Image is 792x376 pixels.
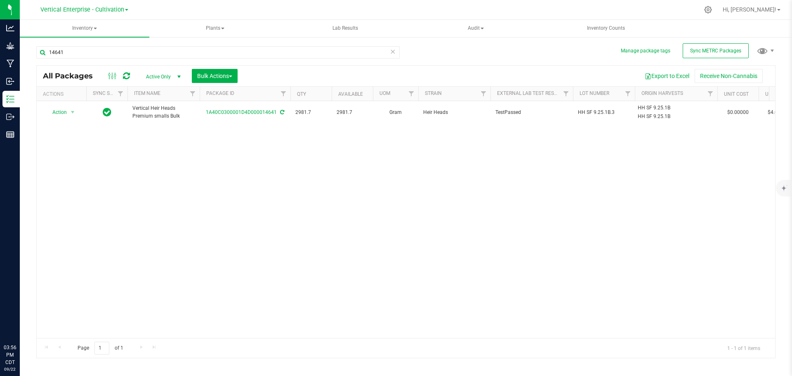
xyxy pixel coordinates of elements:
td: $0.00000 [717,101,759,123]
a: Sync Status [93,90,125,96]
span: Gram [378,109,413,116]
a: Filter [477,87,490,101]
a: Filter [704,87,717,101]
a: Unit Price [765,91,791,97]
a: Filter [405,87,418,101]
button: Sync METRC Packages [683,43,749,58]
inline-svg: Grow [6,42,14,50]
a: External Lab Test Result [497,90,562,96]
div: Value 1: HH SF 9.25.1B [638,104,715,112]
button: Manage package tags [621,47,670,54]
a: Lab Results [280,20,410,37]
inline-svg: Outbound [6,113,14,121]
a: UOM [379,90,390,96]
p: 03:56 PM CDT [4,344,16,366]
span: Sync from Compliance System [279,109,284,115]
div: Actions [43,91,83,97]
input: 1 [94,342,109,355]
span: HH SF 9.25.1B.3 [578,109,630,116]
span: Inventory Counts [576,25,636,32]
span: Sync METRC Packages [690,48,741,54]
a: Unit Cost [724,91,749,97]
span: 1 - 1 of 1 items [721,342,767,354]
span: Vertical Enterprise - Cultivation [40,6,124,13]
a: Available [338,91,363,97]
a: Filter [277,87,290,101]
span: Vertical Heir Heads Premium smalls Bulk [132,104,195,120]
span: Bulk Actions [197,73,232,79]
a: Filter [114,87,127,101]
a: 1A40C0300001D4D000014641 [206,109,277,115]
span: Lab Results [321,25,369,32]
span: Clear [390,46,396,57]
a: Item Name [134,90,160,96]
div: Manage settings [703,6,713,14]
iframe: Resource center [8,310,33,335]
button: Receive Non-Cannabis [695,69,763,83]
span: 2981.7 [295,109,327,116]
inline-svg: Inventory [6,95,14,103]
span: All Packages [43,71,101,80]
input: Search Package ID, Item Name, SKU, Lot or Part Number... [36,46,400,59]
span: select [68,106,78,118]
span: Hi, [PERSON_NAME]! [723,6,776,13]
p: 09/22 [4,366,16,372]
a: Audit [411,20,540,37]
inline-svg: Inbound [6,77,14,85]
a: Origin Harvests [641,90,683,96]
a: Inventory [20,20,149,37]
span: 2981.7 [337,109,368,116]
a: Plants [150,20,280,37]
a: Qty [297,91,306,97]
span: In Sync [103,106,111,118]
span: TestPassed [495,109,568,116]
a: Inventory Counts [541,20,671,37]
span: Page of 1 [71,342,130,355]
a: Filter [621,87,635,101]
span: Action [45,106,67,118]
a: Filter [186,87,200,101]
span: Heir Heads [423,109,486,116]
div: Value 2: HH SF 9.25.1B [638,113,715,121]
a: Lot Number [580,90,609,96]
button: Export to Excel [639,69,695,83]
button: Bulk Actions [192,69,238,83]
inline-svg: Analytics [6,24,14,32]
a: Strain [425,90,442,96]
inline-svg: Manufacturing [6,59,14,68]
a: Filter [559,87,573,101]
iframe: Resource center unread badge [24,309,34,319]
inline-svg: Reports [6,130,14,139]
a: Package ID [206,90,234,96]
span: Plants [151,20,279,37]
